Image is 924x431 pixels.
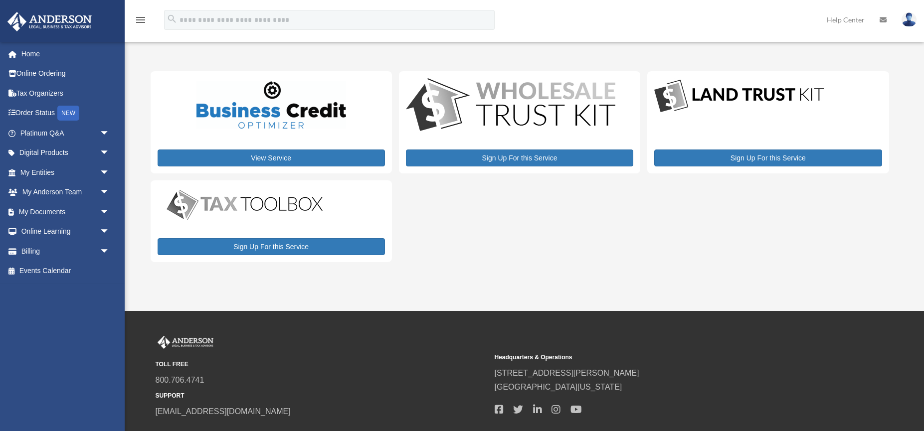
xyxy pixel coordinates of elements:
a: [EMAIL_ADDRESS][DOMAIN_NAME] [156,407,291,416]
small: Headquarters & Operations [495,352,827,363]
a: Platinum Q&Aarrow_drop_down [7,123,125,143]
a: Tax Organizers [7,83,125,103]
a: 800.706.4741 [156,376,204,384]
i: search [167,13,178,24]
a: Order StatusNEW [7,103,125,124]
span: arrow_drop_down [100,143,120,163]
div: NEW [57,106,79,121]
a: Billingarrow_drop_down [7,241,125,261]
img: Anderson Advisors Platinum Portal [156,336,215,349]
span: arrow_drop_down [100,162,120,183]
a: menu [135,17,147,26]
a: Sign Up For this Service [406,149,633,166]
span: arrow_drop_down [100,182,120,203]
a: View Service [158,149,385,166]
a: Home [7,44,125,64]
img: Anderson Advisors Platinum Portal [4,12,95,31]
a: My Entitiesarrow_drop_down [7,162,125,182]
a: Online Learningarrow_drop_down [7,222,125,242]
img: LandTrust_lgo-1.jpg [654,78,824,115]
span: arrow_drop_down [100,222,120,242]
span: arrow_drop_down [100,202,120,222]
span: arrow_drop_down [100,241,120,262]
small: TOLL FREE [156,359,488,370]
img: taxtoolbox_new-1.webp [158,187,332,222]
a: My Anderson Teamarrow_drop_down [7,182,125,202]
a: Sign Up For this Service [654,149,882,166]
a: Sign Up For this Service [158,238,385,255]
img: WS-Trust-Kit-lgo-1.jpg [406,78,615,134]
a: [STREET_ADDRESS][PERSON_NAME] [495,369,639,377]
span: arrow_drop_down [100,123,120,144]
a: My Documentsarrow_drop_down [7,202,125,222]
small: SUPPORT [156,391,488,401]
a: Online Ordering [7,64,125,84]
a: Events Calendar [7,261,125,281]
i: menu [135,14,147,26]
img: User Pic [902,12,917,27]
a: [GEOGRAPHIC_DATA][US_STATE] [495,383,622,391]
a: Digital Productsarrow_drop_down [7,143,120,163]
